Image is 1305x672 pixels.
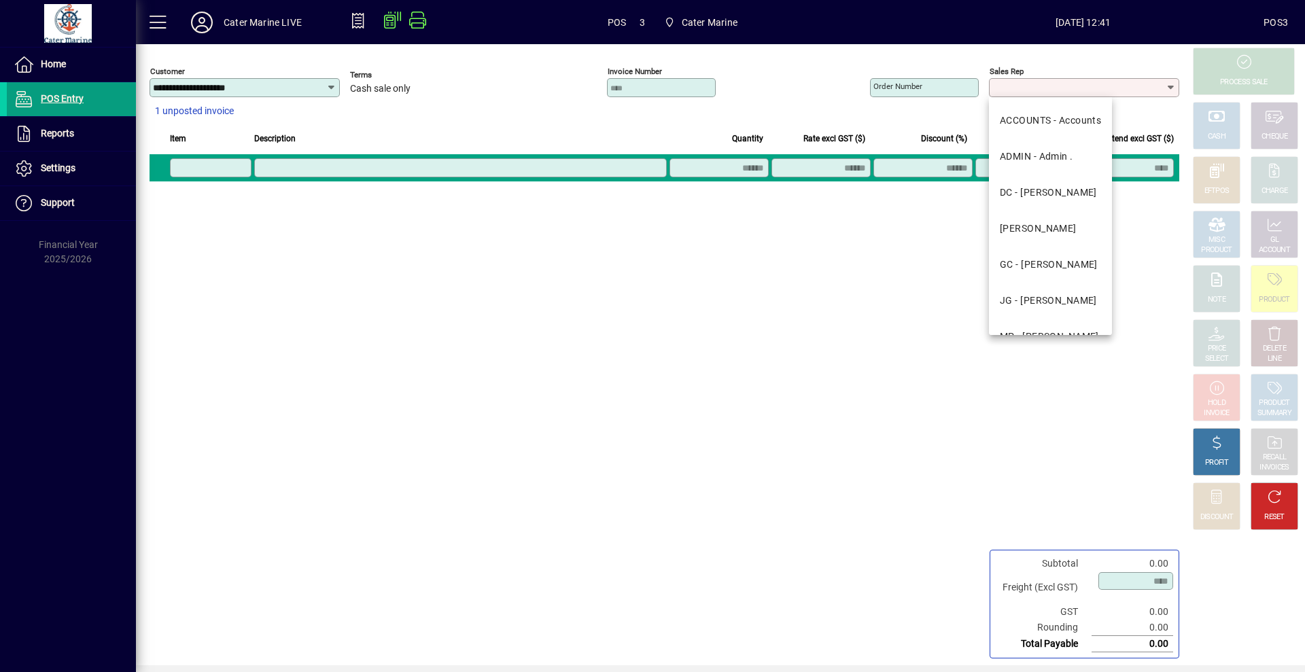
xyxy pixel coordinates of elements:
span: Home [41,58,66,69]
div: PRICE [1208,344,1226,354]
mat-option: DEB - Debbie McQuarters [989,211,1112,247]
div: MP - [PERSON_NAME] [1000,330,1099,344]
div: GL [1270,235,1279,245]
td: 0.00 [1092,556,1173,571]
span: Cater Marine [659,10,743,35]
div: ACCOUNTS - Accounts [1000,113,1101,128]
td: 0.00 [1092,604,1173,620]
div: CHEQUE [1261,132,1287,142]
div: ACCOUNT [1259,245,1290,255]
span: Description [254,131,296,146]
span: Reports [41,128,74,139]
div: SELECT [1205,354,1229,364]
mat-label: Sales rep [990,67,1024,76]
mat-label: Customer [150,67,185,76]
div: DC - [PERSON_NAME] [1000,185,1097,200]
span: POS Entry [41,93,84,104]
div: SUMMARY [1257,408,1291,419]
div: PROFIT [1205,458,1228,468]
span: Rate excl GST ($) [803,131,865,146]
div: CHARGE [1261,186,1288,196]
span: Cater Marine [682,12,737,33]
div: PRODUCT [1201,245,1232,255]
span: Terms [350,71,432,79]
div: LINE [1268,354,1281,364]
span: Quantity [732,131,763,146]
td: Subtotal [996,556,1092,571]
span: 3 [640,12,645,33]
td: Total Payable [996,636,1092,652]
div: NOTE [1208,295,1225,305]
div: HOLD [1208,398,1225,408]
div: POS3 [1264,12,1288,33]
div: RESET [1264,512,1285,523]
span: Cash sale only [350,84,411,94]
div: PRODUCT [1259,398,1289,408]
div: ADMIN - Admin . [1000,149,1073,164]
div: JG - [PERSON_NAME] [1000,294,1097,308]
span: Item [170,131,186,146]
td: 0.00 [1092,636,1173,652]
div: RECALL [1263,453,1287,463]
div: Cater Marine LIVE [224,12,302,33]
mat-option: ACCOUNTS - Accounts [989,103,1112,139]
div: EFTPOS [1204,186,1230,196]
div: GC - [PERSON_NAME] [1000,258,1098,272]
span: POS [608,12,627,33]
a: Support [7,186,136,220]
mat-option: GC - Gerard Cantin [989,247,1112,283]
mat-label: Order number [873,82,922,91]
span: Discount (%) [921,131,967,146]
mat-option: MP - Margaret Pierce [989,319,1112,355]
td: 0.00 [1092,620,1173,636]
mat-option: JG - John Giles [989,283,1112,319]
button: 1 unposted invoice [150,99,239,124]
a: Settings [7,152,136,185]
div: PRODUCT [1259,295,1289,305]
button: Profile [180,10,224,35]
mat-label: Invoice number [608,67,662,76]
div: INVOICE [1204,408,1229,419]
div: [PERSON_NAME] [1000,222,1077,236]
a: Home [7,48,136,82]
td: Rounding [996,620,1092,636]
div: CASH [1208,132,1225,142]
mat-option: DC - Dan Cleaver [989,175,1112,211]
div: PROCESS SALE [1220,77,1268,88]
span: Extend excl GST ($) [1103,131,1174,146]
a: Reports [7,117,136,151]
span: [DATE] 12:41 [903,12,1264,33]
span: Settings [41,162,75,173]
div: DELETE [1263,344,1286,354]
td: GST [996,604,1092,620]
span: 1 unposted invoice [155,104,234,118]
mat-option: ADMIN - Admin . [989,139,1112,175]
div: DISCOUNT [1200,512,1233,523]
div: MISC [1208,235,1225,245]
span: Support [41,197,75,208]
div: INVOICES [1259,463,1289,473]
td: Freight (Excl GST) [996,571,1092,604]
